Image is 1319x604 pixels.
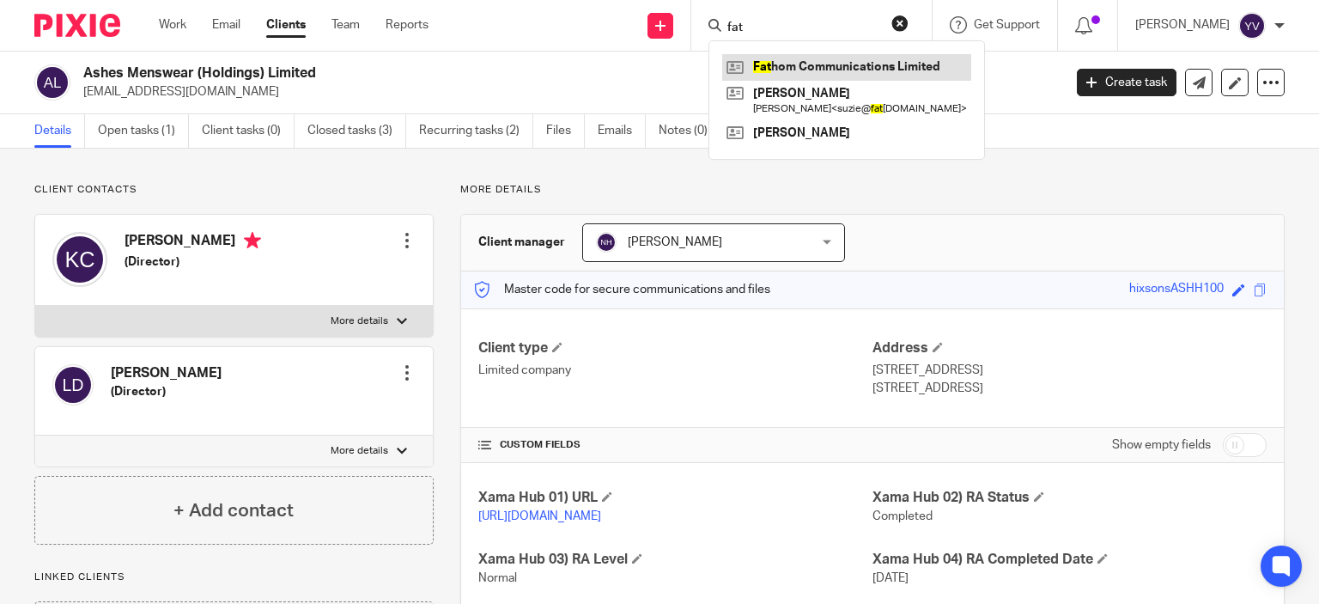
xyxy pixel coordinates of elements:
a: Files [546,114,585,148]
img: svg%3E [52,364,94,406]
img: svg%3E [52,232,107,287]
h4: Xama Hub 01) URL [478,489,872,507]
p: [STREET_ADDRESS] [872,362,1267,379]
span: [DATE] [872,572,909,584]
span: Get Support [974,19,1040,31]
img: svg%3E [1238,12,1266,40]
a: Team [331,16,360,34]
a: Email [212,16,240,34]
p: Client contacts [34,183,434,197]
a: Emails [598,114,646,148]
h3: Client manager [478,234,565,251]
h4: CUSTOM FIELDS [478,438,872,452]
h4: [PERSON_NAME] [111,364,222,382]
label: Show empty fields [1112,436,1211,454]
h4: Xama Hub 04) RA Completed Date [872,551,1267,569]
h5: (Director) [125,253,261,271]
a: Reports [386,16,429,34]
p: More details [331,314,388,328]
h2: Ashes Menswear (Holdings) Limited [83,64,858,82]
a: Work [159,16,186,34]
p: [STREET_ADDRESS] [872,380,1267,397]
p: More details [331,444,388,458]
span: [PERSON_NAME] [628,236,722,248]
a: Open tasks (1) [98,114,189,148]
p: More details [460,183,1285,197]
a: Notes (0) [659,114,721,148]
a: Clients [266,16,306,34]
a: Details [34,114,85,148]
a: [URL][DOMAIN_NAME] [478,510,601,522]
input: Search [726,21,880,36]
i: Primary [244,232,261,249]
span: Completed [872,510,933,522]
div: hixsonsASHH100 [1129,280,1224,300]
p: Linked clients [34,570,434,584]
button: Clear [891,15,909,32]
img: Pixie [34,14,120,37]
p: [PERSON_NAME] [1135,16,1230,34]
a: Create task [1077,69,1176,96]
a: Recurring tasks (2) [419,114,533,148]
p: [EMAIL_ADDRESS][DOMAIN_NAME] [83,83,1051,101]
h4: Xama Hub 02) RA Status [872,489,1267,507]
a: Closed tasks (3) [307,114,406,148]
img: svg%3E [596,232,617,253]
h4: Xama Hub 03) RA Level [478,551,872,569]
p: Master code for secure communications and files [474,281,770,298]
h4: [PERSON_NAME] [125,232,261,253]
a: Client tasks (0) [202,114,295,148]
h4: + Add contact [173,497,294,524]
h4: Address [872,339,1267,357]
span: Normal [478,572,517,584]
img: svg%3E [34,64,70,101]
h5: (Director) [111,383,222,400]
h4: Client type [478,339,872,357]
p: Limited company [478,362,872,379]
